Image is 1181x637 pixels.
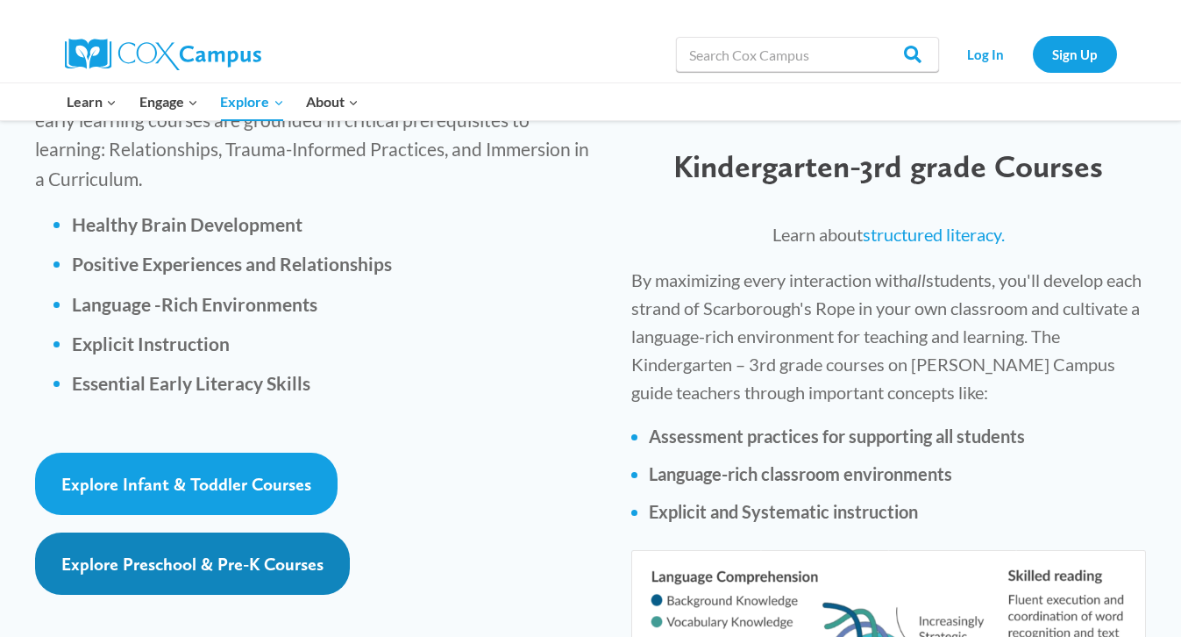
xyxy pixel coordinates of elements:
img: Cox Campus [65,39,261,70]
span: Explore Preschool & Pre-K Courses [61,554,324,575]
a: Explore Infant & Toddler Courses [35,453,338,515]
strong: Assessment practices for supporting all students [649,426,1025,447]
button: Child menu of About [295,83,370,120]
a: structured literacy. [863,224,1005,245]
button: Child menu of Explore [210,83,295,120]
i: all [908,269,926,290]
a: Log In [948,36,1024,72]
p: Learn about [631,220,1146,248]
span: Kindergarten-3rd grade Courses [673,147,1103,185]
b: Essential Early Literacy Skills [72,372,310,394]
nav: Secondary Navigation [948,36,1117,72]
p: A deep reading brain is essential to literacy and justice for all. Our early learning courses are... [35,75,596,193]
input: Search Cox Campus [676,37,939,72]
b: Explicit Instruction [72,333,230,354]
b: Language -Rich Environments [72,293,317,315]
a: Sign Up [1033,36,1117,72]
button: Child menu of Engage [128,83,210,120]
b: Positive Experiences and Relationships [72,253,392,275]
strong: Healthy Brain Development [72,213,302,235]
span: Explore Infant & Toddler Courses [61,474,311,495]
p: By maximizing every interaction with students, you'll develop each strand of Scarborough's Rope i... [631,266,1146,406]
a: Explore Preschool & Pre-K Courses [35,533,350,595]
nav: Primary Navigation [56,83,370,120]
strong: Language-rich classroom environments [649,463,952,484]
button: Child menu of Learn [56,83,129,120]
strong: Explicit and Systematic instruction [649,501,918,522]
